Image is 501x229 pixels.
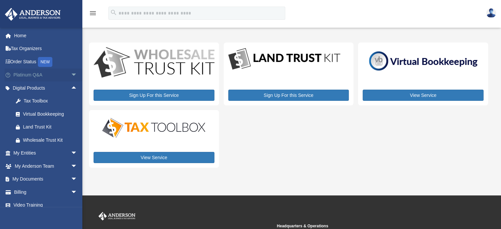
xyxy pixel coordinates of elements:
a: My Anderson Teamarrow_drop_down [5,159,87,173]
a: Video Training [5,199,87,212]
a: My Entitiesarrow_drop_down [5,147,87,160]
a: My Documentsarrow_drop_down [5,173,87,186]
span: arrow_drop_up [71,81,84,95]
div: NEW [38,57,52,67]
a: Billingarrow_drop_down [5,186,87,199]
a: Platinum Q&Aarrow_drop_down [5,69,87,82]
a: Virtual Bookkeeping [9,107,84,121]
img: LandTrust_lgo-1.jpg [228,47,340,71]
a: Sign Up For this Service [228,90,349,101]
span: arrow_drop_down [71,147,84,160]
img: User Pic [486,8,496,18]
a: Digital Productsarrow_drop_up [5,81,84,95]
img: WS-Trust-Kit-lgo-1.jpg [94,47,214,79]
a: Tax Organizers [5,42,87,55]
img: Anderson Advisors Platinum Portal [97,212,137,220]
a: Home [5,29,87,42]
span: arrow_drop_down [71,186,84,199]
i: search [110,9,117,16]
span: arrow_drop_down [71,69,84,82]
a: menu [89,12,97,17]
a: View Service [363,90,484,101]
div: Tax Toolbox [23,97,76,105]
a: Land Trust Kit [9,121,84,134]
div: Wholesale Trust Kit [23,136,76,144]
span: arrow_drop_down [71,159,84,173]
a: Tax Toolbox [9,95,84,108]
img: Anderson Advisors Platinum Portal [3,8,63,21]
a: Order StatusNEW [5,55,87,69]
div: Land Trust Kit [23,123,76,131]
a: View Service [94,152,214,163]
a: Sign Up For this Service [94,90,214,101]
a: Wholesale Trust Kit [9,133,84,147]
div: Virtual Bookkeeping [23,110,76,118]
i: menu [89,9,97,17]
span: arrow_drop_down [71,173,84,186]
